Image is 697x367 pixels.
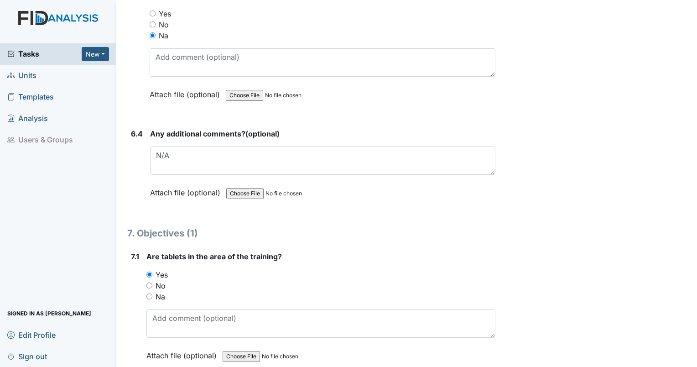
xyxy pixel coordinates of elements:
h1: 7. Objectives (1) [127,226,495,240]
button: New [82,47,109,61]
label: 6.4 [131,128,143,139]
textarea: N/A [150,147,495,175]
label: Na [156,291,165,302]
input: No [150,21,156,27]
span: Edit Profile [7,328,56,342]
strong: (optional) [150,128,495,139]
input: Na [146,294,152,299]
label: Attach file (optional) [150,182,224,198]
label: Na [159,30,168,41]
input: No [146,283,152,288]
label: 7.1 [131,251,139,262]
input: Yes [150,10,156,16]
input: Yes [146,272,152,278]
label: No [156,280,166,291]
span: Any additional comments? [150,129,245,138]
label: Yes [159,8,171,19]
span: Sign out [7,349,47,363]
span: Analysis [7,111,48,126]
span: Units [7,68,36,83]
span: Are tablets in the area of the training? [146,252,282,261]
span: Signed in as [PERSON_NAME] [7,306,91,320]
label: Attach file (optional) [146,345,220,361]
span: Templates [7,90,54,104]
label: No [159,19,169,30]
label: Yes [156,269,168,280]
input: Na [150,32,156,38]
a: Tasks [7,48,82,59]
label: Attach file (optional) [150,84,224,100]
